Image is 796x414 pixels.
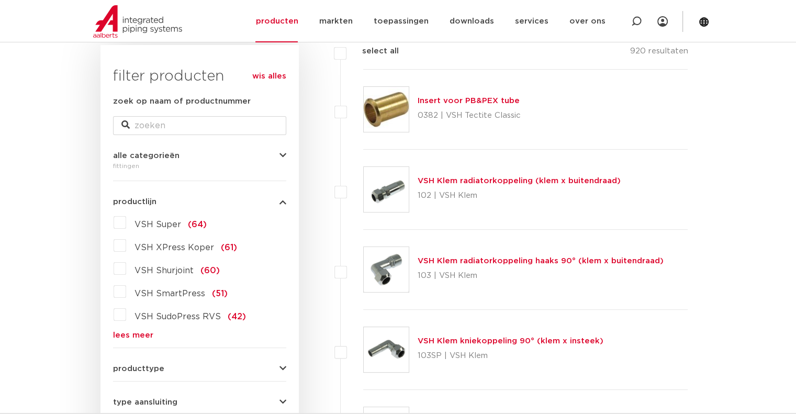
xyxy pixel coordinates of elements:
[134,289,205,298] span: VSH SmartPress
[113,160,286,172] div: fittingen
[364,87,409,132] img: Thumbnail for Insert voor PB&PEX tube
[221,243,237,252] span: (61)
[113,66,286,87] h3: filter producten
[113,398,177,406] span: type aansluiting
[418,97,520,105] a: Insert voor PB&PEX tube
[113,198,156,206] span: productlijn
[113,365,164,373] span: producttype
[364,247,409,292] img: Thumbnail for VSH Klem radiatorkoppeling haaks 90° (klem x buitendraad)
[630,45,688,61] p: 920 resultaten
[113,152,180,160] span: alle categorieën
[113,365,286,373] button: producttype
[346,45,399,58] label: select all
[418,348,603,364] p: 103SP | VSH Klem
[418,177,621,185] a: VSH Klem radiatorkoppeling (klem x buitendraad)
[113,331,286,339] a: lees meer
[418,267,664,284] p: 103 | VSH Klem
[113,198,286,206] button: productlijn
[364,327,409,372] img: Thumbnail for VSH Klem kniekoppeling 90° (klem x insteek)
[228,312,246,321] span: (42)
[364,167,409,212] img: Thumbnail for VSH Klem radiatorkoppeling (klem x buitendraad)
[113,398,286,406] button: type aansluiting
[418,187,621,204] p: 102 | VSH Klem
[113,152,286,160] button: alle categorieën
[113,116,286,135] input: zoeken
[134,266,194,275] span: VSH Shurjoint
[134,220,181,229] span: VSH Super
[134,312,221,321] span: VSH SudoPress RVS
[418,257,664,265] a: VSH Klem radiatorkoppeling haaks 90° (klem x buitendraad)
[134,243,214,252] span: VSH XPress Koper
[418,337,603,345] a: VSH Klem kniekoppeling 90° (klem x insteek)
[418,107,521,124] p: 0382 | VSH Tectite Classic
[113,95,251,108] label: zoek op naam of productnummer
[252,70,286,83] a: wis alles
[188,220,207,229] span: (64)
[200,266,220,275] span: (60)
[212,289,228,298] span: (51)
